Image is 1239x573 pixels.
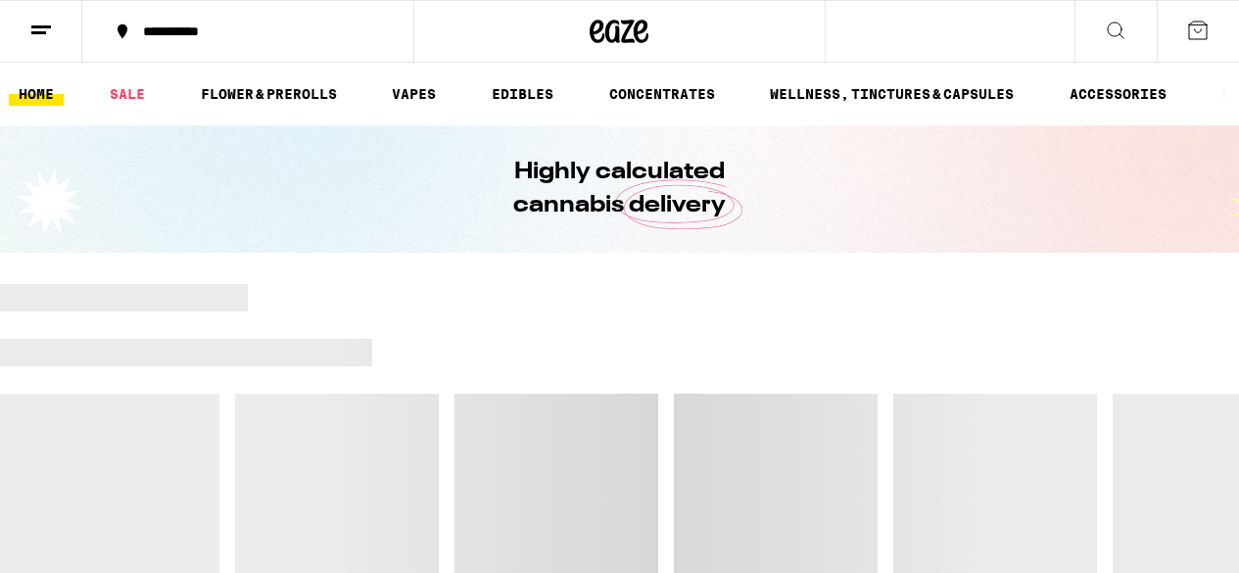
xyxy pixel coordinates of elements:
a: HOME [9,82,64,106]
a: VAPES [382,82,446,106]
a: EDIBLES [482,82,563,106]
h1: Highly calculated cannabis delivery [458,156,782,222]
a: ACCESSORIES [1060,82,1176,106]
a: SALE [100,82,155,106]
a: FLOWER & PREROLLS [191,82,347,106]
a: CONCENTRATES [599,82,725,106]
a: WELLNESS, TINCTURES & CAPSULES [760,82,1024,106]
